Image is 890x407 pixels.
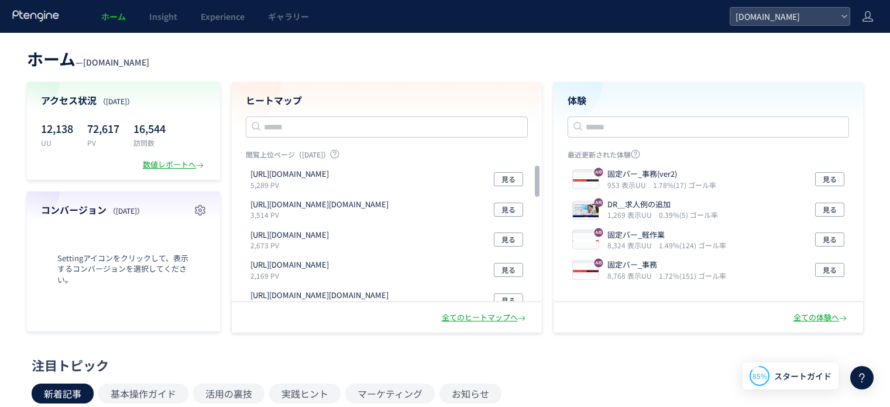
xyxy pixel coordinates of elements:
div: 全ての体験へ [793,312,849,323]
p: https://www.randstad.co.jp/OCLSTF0000.do [250,290,389,301]
p: 5,289 PV [250,180,334,190]
span: 見る [501,293,516,307]
span: ホーム [27,47,75,70]
img: 1a691ce2afce9eb9d1534bb5b6b84de4.jpeg [573,263,599,279]
button: 実践ヒント [269,384,341,403]
button: 見る [815,203,844,217]
span: [DOMAIN_NAME] [83,56,149,68]
i: 953 表示UU [607,180,651,190]
span: Insight [149,11,177,22]
h4: コンバージョン [41,203,206,217]
p: 3,514 PV [250,210,393,220]
div: 全てのヒートマップへ [442,312,528,323]
i: 1,269 表示UU [607,210,657,220]
div: 数値レポートへ [143,159,206,170]
button: 新着記事 [32,384,94,403]
i: 8,324 表示UU [607,240,657,250]
p: 固定バー_事務 [607,259,721,271]
span: Experience [201,11,245,22]
p: 72,617 [87,119,119,138]
span: 見る [501,172,516,186]
p: 閲覧上位ページ（[DATE]） [246,149,528,164]
p: https://www.randstad.co.jp/factory/result/ [250,230,329,241]
h4: アクセス状況 [41,94,206,107]
span: 見る [823,232,837,247]
p: 固定バー_軽作業 [607,230,721,241]
span: （[DATE]） [99,96,134,106]
button: 活用の裏技 [193,384,264,403]
span: 85% [752,371,767,381]
h4: 体験 [568,94,850,107]
i: 1.78%(17) ゴール率 [653,180,716,190]
i: 0.39%(5) ゴール率 [659,210,718,220]
i: 8,768 表示UU [607,271,657,281]
button: お知らせ [439,384,501,403]
button: 見る [494,232,523,247]
p: PV [87,138,119,148]
span: ギャラリー [268,11,309,22]
button: マーケティング [345,384,435,403]
img: 2ae0871f195828f4688f18a64d86544e.jpeg [573,232,599,249]
p: 訪問数 [133,138,166,148]
span: ホーム [101,11,126,22]
p: 最近更新された体験 [568,149,850,164]
p: https://www.randstad.co.jp/OCLCLG0020.do [250,199,389,210]
i: 1.49%(124) ゴール率 [659,240,726,250]
span: スタートガイド [774,370,831,382]
span: 見る [501,232,516,247]
p: 固定バー_事務(ver2) [607,169,712,180]
span: 見る [823,263,837,277]
img: 0b5ac8aeb790dc44d52a6bdfbcb5b250.jpeg [573,172,599,189]
button: 見る [494,293,523,307]
span: （[DATE]） [109,206,144,216]
p: UU [41,138,73,148]
span: 見る [823,172,837,186]
p: 16,544 [133,119,166,138]
span: 見る [501,203,516,217]
p: 12,138 [41,119,73,138]
button: 見る [494,172,523,186]
p: https://www.randstad.co.jp/ [250,259,329,271]
button: 見る [815,263,844,277]
button: 見る [494,203,523,217]
button: 見る [815,232,844,247]
button: 基本操作ガイド [98,384,188,403]
p: 2,169 PV [250,271,334,281]
p: 2,154 PV [250,301,393,311]
span: 見る [823,203,837,217]
span: 見る [501,263,516,277]
div: 注目トピック [32,356,853,374]
p: 2,673 PV [250,240,334,250]
img: b35602feac53ae18f095bb2b6c326688.jpeg [573,203,599,219]
i: 1.72%(151) ゴール率 [659,271,726,281]
span: Settingアイコンをクリックして、表示するコンバージョンを選択してください。 [41,253,206,286]
span: [DOMAIN_NAME] [732,8,836,25]
p: https://www.randstad.co.jp/office/result/ [250,169,329,180]
h4: ヒートマップ [246,94,528,107]
p: DR＿求人例の追加 [607,199,713,210]
div: — [27,47,149,70]
button: 見る [494,263,523,277]
button: 見る [815,172,844,186]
